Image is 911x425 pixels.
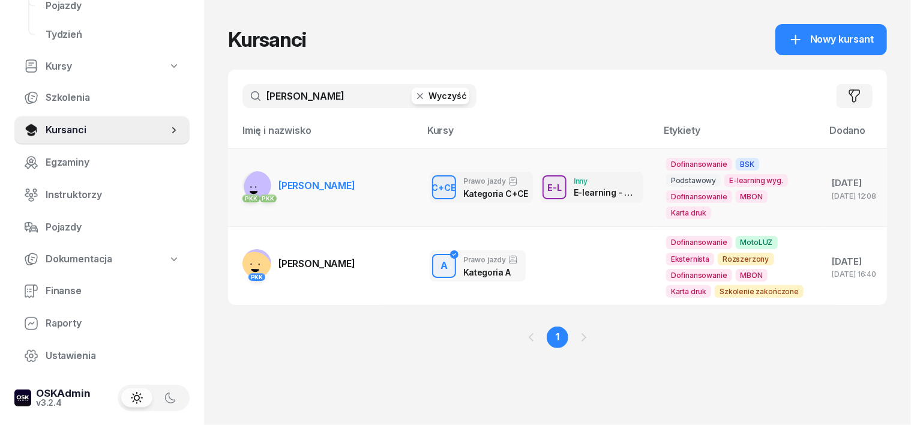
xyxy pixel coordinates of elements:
[718,253,774,265] span: Rozszerzony
[666,206,711,219] span: Karta druk
[14,342,190,370] a: Ustawienia
[46,90,180,106] span: Szkolenia
[242,194,260,202] div: PKK
[46,122,168,138] span: Kursanci
[46,155,180,170] span: Egzaminy
[242,171,355,200] a: PKKPKK[PERSON_NAME]
[574,187,636,197] div: E-learning - 90 dni
[46,316,180,331] span: Raporty
[736,269,768,282] span: MBON
[46,348,180,364] span: Ustawienia
[736,158,760,170] span: BSK
[278,179,355,191] span: [PERSON_NAME]
[248,273,266,281] div: PKK
[14,181,190,209] a: Instruktorzy
[14,148,190,177] a: Egzaminy
[14,246,190,273] a: Dokumentacja
[724,174,788,187] span: E-learning wyg.
[775,24,887,55] a: Nowy kursant
[810,32,874,47] span: Nowy kursant
[46,187,180,203] span: Instruktorzy
[228,29,306,50] h1: Kursanci
[657,122,822,148] th: Etykiety
[666,285,711,298] span: Karta druk
[547,327,568,348] a: 1
[463,188,526,199] div: Kategoria C+CE
[832,270,877,278] div: [DATE] 16:40
[463,255,518,265] div: Prawo jazdy
[832,175,877,191] div: [DATE]
[14,309,190,338] a: Raporty
[46,283,180,299] span: Finanse
[543,180,567,195] div: E-L
[14,116,190,145] a: Kursanci
[666,158,732,170] span: Dofinansowanie
[228,122,420,148] th: Imię i nazwisko
[832,254,877,270] div: [DATE]
[242,249,355,278] a: PKK[PERSON_NAME]
[715,285,804,298] span: Szkolenie zakończone
[14,277,190,306] a: Finanse
[666,269,732,282] span: Dofinansowanie
[242,84,477,108] input: Szukaj
[832,192,877,200] div: [DATE] 12:08
[420,122,657,148] th: Kursy
[427,180,462,195] div: C+CE
[436,256,452,276] div: A
[46,220,180,235] span: Pojazdy
[666,174,721,187] span: Podstawowy
[463,176,526,186] div: Prawo jazdy
[432,175,456,199] button: C+CE
[666,253,714,265] span: Eksternista
[278,258,355,270] span: [PERSON_NAME]
[666,190,732,203] span: Dofinansowanie
[14,213,190,242] a: Pojazdy
[574,177,636,185] div: Inny
[14,53,190,80] a: Kursy
[46,59,72,74] span: Kursy
[463,267,518,277] div: Kategoria A
[543,175,567,199] button: E-L
[260,194,277,202] div: PKK
[36,399,91,407] div: v3.2.4
[736,190,768,203] span: MBON
[36,20,190,49] a: Tydzień
[666,236,732,249] span: Dofinansowanie
[46,252,112,267] span: Dokumentacja
[14,83,190,112] a: Szkolenia
[14,390,31,406] img: logo-xs-dark@2x.png
[736,236,778,249] span: MotoLUZ
[822,122,887,148] th: Dodano
[412,88,469,104] button: Wyczyść
[36,388,91,399] div: OSKAdmin
[432,254,456,278] button: A
[46,27,180,43] span: Tydzień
